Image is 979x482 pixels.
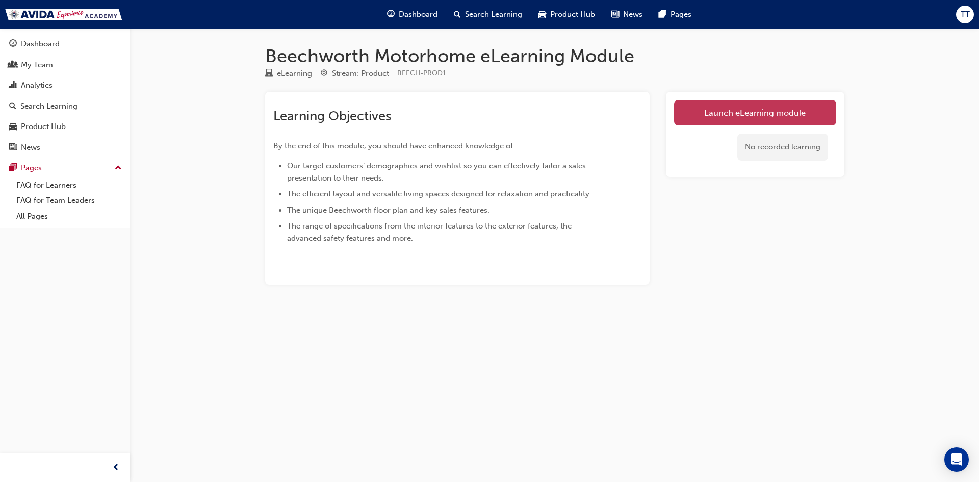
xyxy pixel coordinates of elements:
[21,142,40,154] div: News
[320,69,328,79] span: target-icon
[9,164,17,173] span: pages-icon
[273,108,391,124] span: Learning Objectives
[332,68,389,80] div: Stream: Product
[21,59,53,71] div: My Team
[21,121,66,133] div: Product Hub
[944,447,969,472] div: Open Intercom Messenger
[4,56,126,74] a: My Team
[320,67,389,80] div: Stream
[287,221,574,243] span: The range of specifications from the interior features to the exterior features, the advanced saf...
[454,8,461,21] span: search-icon
[550,9,595,20] span: Product Hub
[538,8,546,21] span: car-icon
[9,122,17,132] span: car-icon
[12,209,126,224] a: All Pages
[115,162,122,175] span: up-icon
[956,6,974,23] button: TT
[9,61,17,70] span: people-icon
[387,8,395,21] span: guage-icon
[265,69,273,79] span: learningResourceType_ELEARNING-icon
[4,159,126,177] button: Pages
[9,102,16,111] span: search-icon
[12,177,126,193] a: FAQ for Learners
[4,35,126,54] a: Dashboard
[21,80,53,91] div: Analytics
[379,4,446,25] a: guage-iconDashboard
[961,9,970,20] span: TT
[465,9,522,20] span: Search Learning
[5,9,122,20] img: Trak
[20,100,78,112] div: Search Learning
[21,162,42,174] div: Pages
[287,206,489,215] span: The unique Beechworth floor plan and key sales features.
[446,4,530,25] a: search-iconSearch Learning
[737,134,828,161] div: No recorded learning
[273,141,515,150] span: By the end of this module, you should have enhanced knowledge of:
[397,69,446,78] span: Learning resource code
[265,45,844,67] h1: Beechworth Motorhome eLearning Module
[4,97,126,116] a: Search Learning
[12,193,126,209] a: FAQ for Team Leaders
[9,81,17,90] span: chart-icon
[4,33,126,159] button: DashboardMy TeamAnalyticsSearch LearningProduct HubNews
[399,9,437,20] span: Dashboard
[651,4,700,25] a: pages-iconPages
[530,4,603,25] a: car-iconProduct Hub
[4,117,126,136] a: Product Hub
[9,143,17,153] span: news-icon
[4,138,126,157] a: News
[623,9,642,20] span: News
[4,76,126,95] a: Analytics
[659,8,666,21] span: pages-icon
[611,8,619,21] span: news-icon
[674,100,836,125] a: Launch eLearning module
[277,68,312,80] div: eLearning
[112,462,120,474] span: prev-icon
[603,4,651,25] a: news-iconNews
[287,161,588,183] span: Our target customers’ demographics and wishlist so you can effectively tailor a sales presentatio...
[287,189,591,198] span: The efficient layout and versatile living spaces designed for relaxation and practicality.
[265,67,312,80] div: Type
[671,9,691,20] span: Pages
[21,38,60,50] div: Dashboard
[9,40,17,49] span: guage-icon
